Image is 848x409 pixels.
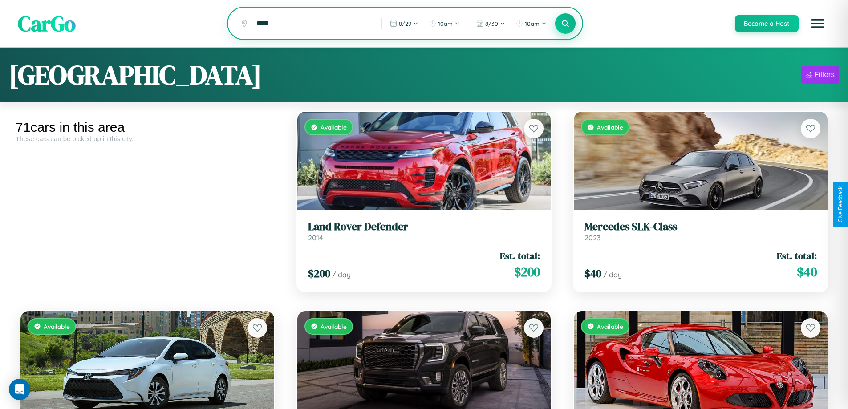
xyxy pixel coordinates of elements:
button: Filters [801,66,839,84]
div: Open Intercom Messenger [9,379,30,400]
a: Land Rover Defender2014 [308,220,540,242]
span: 2023 [584,233,600,242]
span: $ 40 [584,266,601,281]
button: Become a Host [735,15,799,32]
div: These cars can be picked up in this city. [16,135,279,142]
span: 8 / 30 [485,20,498,27]
span: Est. total: [777,249,817,262]
button: 10am [511,16,551,31]
span: CarGo [18,9,76,38]
span: Available [597,323,623,330]
button: 8/29 [385,16,423,31]
span: 10am [525,20,540,27]
h3: Land Rover Defender [308,220,540,233]
button: 8/30 [472,16,510,31]
button: Open menu [805,11,830,36]
span: Available [321,123,347,131]
span: 2014 [308,233,323,242]
span: Available [44,323,70,330]
span: 8 / 29 [399,20,411,27]
span: Available [597,123,623,131]
span: 10am [438,20,453,27]
a: Mercedes SLK-Class2023 [584,220,817,242]
div: 71 cars in this area [16,120,279,135]
span: $ 40 [797,263,817,281]
h1: [GEOGRAPHIC_DATA] [9,57,262,93]
span: Available [321,323,347,330]
h3: Mercedes SLK-Class [584,220,817,233]
span: $ 200 [514,263,540,281]
span: Est. total: [500,249,540,262]
span: $ 200 [308,266,330,281]
div: Filters [814,70,835,79]
button: 10am [425,16,464,31]
span: / day [603,270,622,279]
div: Give Feedback [837,186,844,223]
span: / day [332,270,351,279]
